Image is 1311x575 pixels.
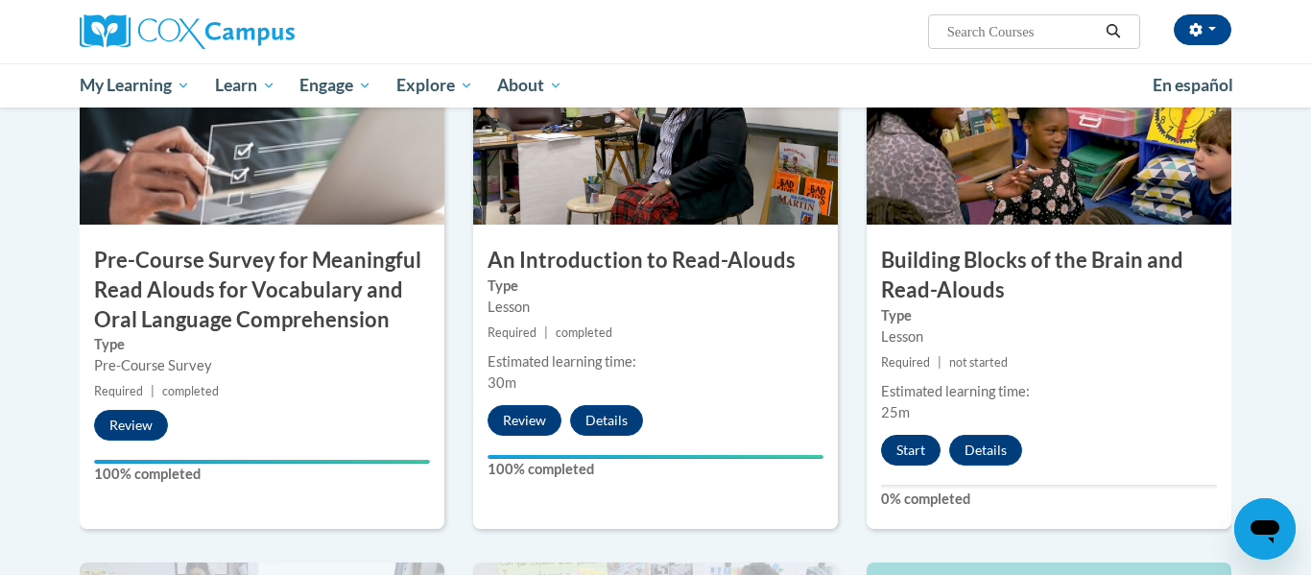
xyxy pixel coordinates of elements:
[488,459,823,480] label: 100% completed
[299,74,371,97] span: Engage
[867,33,1231,225] img: Course Image
[384,63,486,108] a: Explore
[80,14,444,49] a: Cox Campus
[945,20,1099,43] input: Search Courses
[287,63,384,108] a: Engage
[938,355,942,370] span: |
[1153,75,1233,95] span: En español
[94,384,143,398] span: Required
[544,325,548,340] span: |
[396,74,473,97] span: Explore
[488,351,823,372] div: Estimated learning time:
[881,355,930,370] span: Required
[488,276,823,297] label: Type
[80,246,444,334] h3: Pre-Course Survey for Meaningful Read Alouds for Vocabulary and Oral Language Comprehension
[949,355,1008,370] span: not started
[94,410,168,441] button: Review
[51,63,1260,108] div: Main menu
[488,325,536,340] span: Required
[1099,20,1128,43] button: Search
[473,33,838,225] img: Course Image
[80,74,190,97] span: My Learning
[949,435,1022,466] button: Details
[867,246,1231,305] h3: Building Blocks of the Brain and Read-Alouds
[151,384,155,398] span: |
[497,74,562,97] span: About
[1140,65,1246,106] a: En español
[94,355,430,376] div: Pre-Course Survey
[881,404,910,420] span: 25m
[881,489,1217,510] label: 0% completed
[881,326,1217,347] div: Lesson
[1174,14,1231,45] button: Account Settings
[488,455,823,459] div: Your progress
[473,246,838,276] h3: An Introduction to Read-Alouds
[488,374,516,391] span: 30m
[881,305,1217,326] label: Type
[486,63,576,108] a: About
[556,325,612,340] span: completed
[162,384,219,398] span: completed
[488,297,823,318] div: Lesson
[94,334,430,355] label: Type
[488,405,561,436] button: Review
[80,14,295,49] img: Cox Campus
[881,381,1217,402] div: Estimated learning time:
[570,405,643,436] button: Details
[94,460,430,464] div: Your progress
[94,464,430,485] label: 100% completed
[215,74,275,97] span: Learn
[881,435,941,466] button: Start
[80,33,444,225] img: Course Image
[67,63,203,108] a: My Learning
[203,63,288,108] a: Learn
[1234,498,1296,560] iframe: Button to launch messaging window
